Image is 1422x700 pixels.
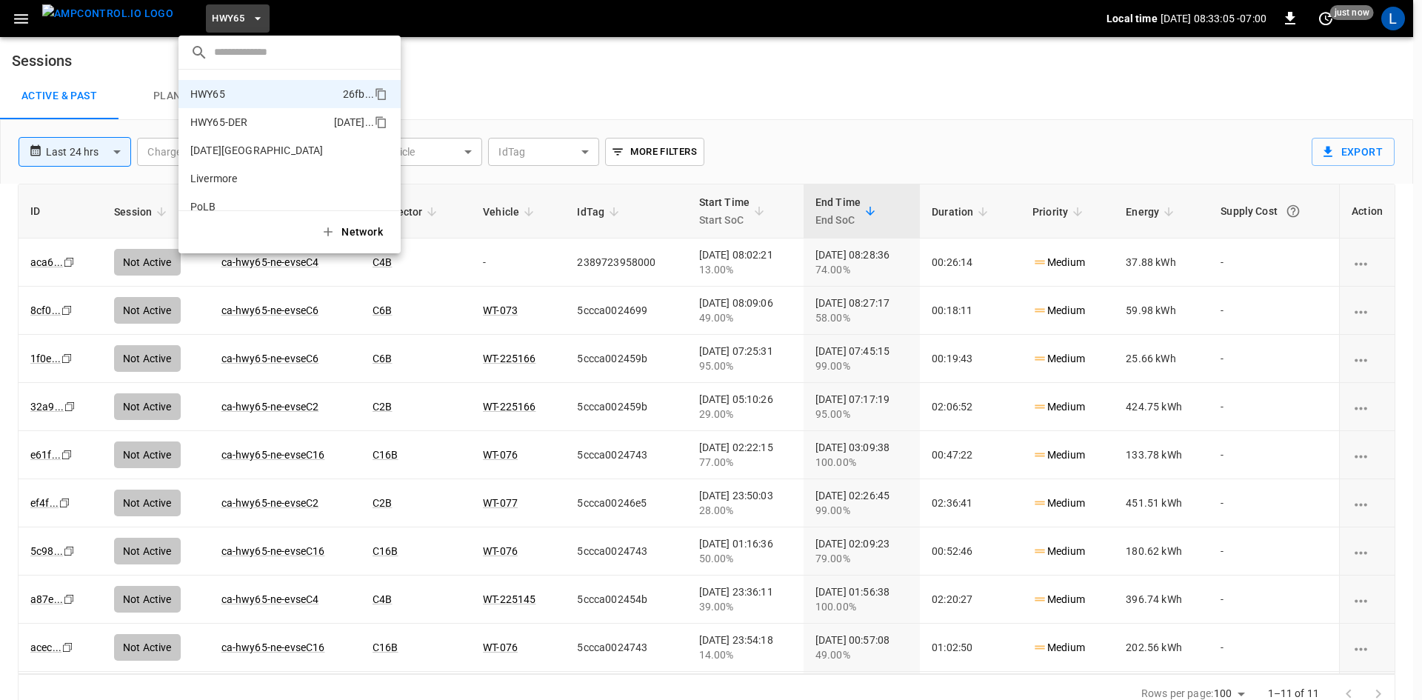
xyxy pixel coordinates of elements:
div: copy [373,113,390,131]
p: HWY65-DER [190,115,328,130]
button: Network [312,217,395,247]
p: Livermore [190,171,337,186]
p: HWY65 [190,87,337,101]
p: PoLB [190,199,335,214]
div: copy [373,85,390,103]
p: [DATE][GEOGRAPHIC_DATA] [190,143,336,158]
